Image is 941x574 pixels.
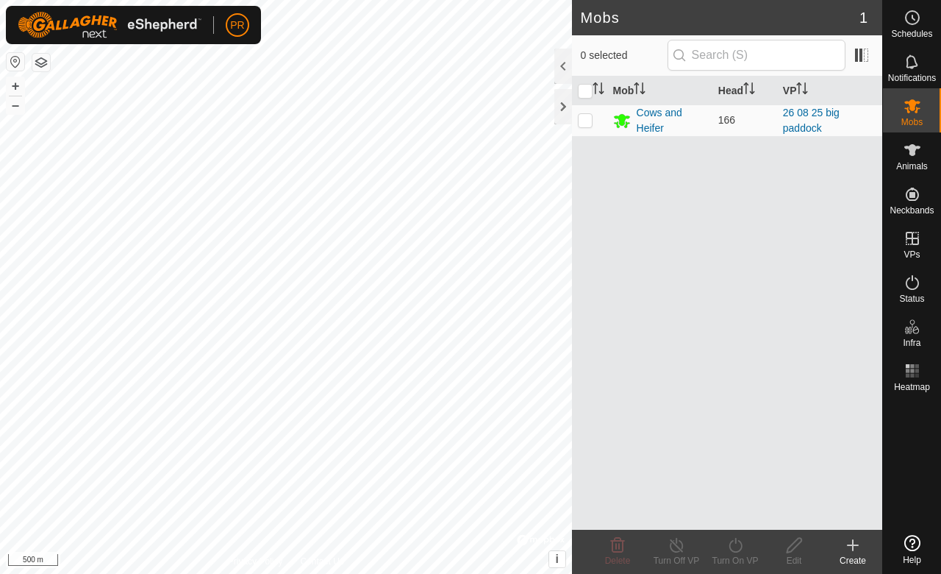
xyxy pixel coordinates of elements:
[823,554,882,567] div: Create
[903,339,920,347] span: Infra
[555,553,558,565] span: i
[637,105,706,136] div: Cows and Heifer
[230,18,244,33] span: PR
[647,554,706,567] div: Turn Off VP
[712,77,777,105] th: Head
[765,554,823,567] div: Edit
[859,7,867,29] span: 1
[549,551,565,567] button: i
[904,250,920,259] span: VPs
[7,96,24,114] button: –
[634,85,645,96] p-sorticon: Activate to sort
[718,114,735,126] span: 166
[883,529,941,570] a: Help
[777,77,882,105] th: VP
[228,555,283,568] a: Privacy Policy
[607,77,712,105] th: Mob
[903,556,921,564] span: Help
[7,53,24,71] button: Reset Map
[796,85,808,96] p-sorticon: Activate to sort
[890,206,934,215] span: Neckbands
[891,29,932,38] span: Schedules
[593,85,604,96] p-sorticon: Activate to sort
[706,554,765,567] div: Turn On VP
[581,48,668,63] span: 0 selected
[300,555,343,568] a: Contact Us
[783,107,840,134] a: 26 08 25 big paddock
[899,294,924,303] span: Status
[668,40,845,71] input: Search (S)
[581,9,859,26] h2: Mobs
[32,54,50,71] button: Map Layers
[605,556,631,566] span: Delete
[896,162,928,171] span: Animals
[7,77,24,95] button: +
[888,74,936,82] span: Notifications
[901,118,923,127] span: Mobs
[894,383,930,391] span: Heatmap
[743,85,755,96] p-sorticon: Activate to sort
[18,12,201,38] img: Gallagher Logo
